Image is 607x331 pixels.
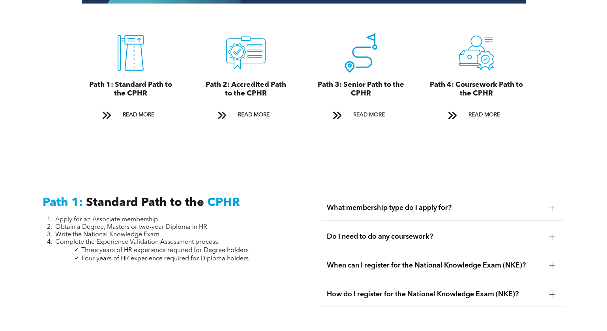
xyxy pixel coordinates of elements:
a: READ MORE [442,108,510,122]
span: READ MORE [235,108,272,122]
span: Path 1: [43,197,83,209]
span: Write the National Knowledge Exam [55,232,159,238]
span: Standard Path to the [86,197,204,209]
span: Path 2: Accredited Path to the CPHR [206,81,286,97]
span: Path 3: Senior Path to the CPHR [318,81,404,97]
a: READ MORE [97,108,165,122]
a: READ MORE [327,108,395,122]
span: Three years of HR experience required for Degree holders [81,247,249,254]
a: READ MORE [212,108,280,122]
span: Apply for an Associate membership [55,217,158,223]
span: READ MORE [466,108,503,122]
span: Obtain a Degree, Masters or two-year Diploma in HR [55,224,207,230]
span: CPHR [207,197,240,209]
span: Path 4: Coursework Path to the CPHR [430,81,523,97]
span: What membership type do I apply for? [327,204,543,212]
span: Complete the Experience Validation Assessment process: [55,239,220,245]
span: READ MORE [350,108,388,122]
span: READ MORE [120,108,157,122]
span: Four years of HR experience required for Diploma holders [82,256,249,262]
span: How do I register for the National Knowledge Exam (NKE)? [327,290,543,299]
span: Do I need to do any coursework? [327,232,543,241]
span: Path 1: Standard Path to the CPHR [89,81,172,97]
span: When can I register for the National Knowledge Exam (NKE)? [327,261,543,270]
